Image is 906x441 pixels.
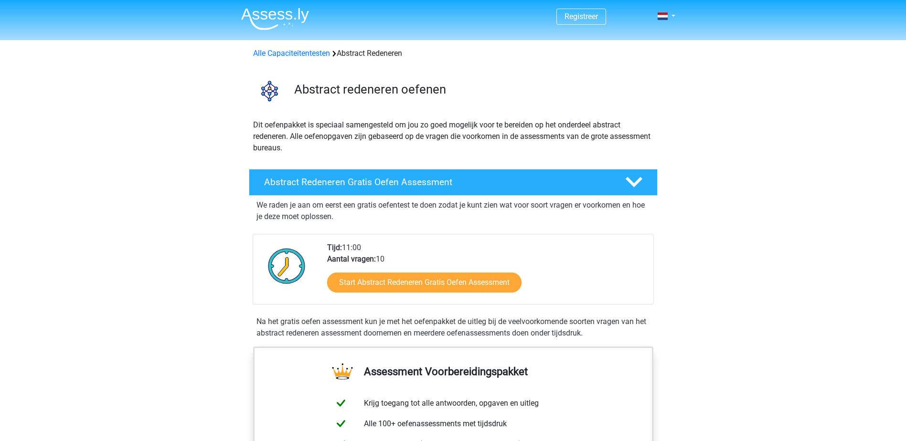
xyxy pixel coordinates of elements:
[241,8,309,30] img: Assessly
[249,71,290,111] img: abstract redeneren
[327,273,522,293] a: Start Abstract Redeneren Gratis Oefen Assessment
[253,119,653,154] p: Dit oefenpakket is speciaal samengesteld om jou zo goed mogelijk voor te bereiden op het onderdee...
[245,169,661,196] a: Abstract Redeneren Gratis Oefen Assessment
[253,49,330,58] a: Alle Capaciteitentesten
[327,254,376,263] b: Aantal vragen:
[256,199,650,222] p: We raden je aan om eerst een gratis oefentest te doen zodat je kunt zien wat voor soort vragen er...
[253,316,654,339] div: Na het gratis oefen assessment kun je met het oefenpakket de uitleg bij de veelvoorkomende soorte...
[327,243,342,252] b: Tijd:
[249,48,657,59] div: Abstract Redeneren
[320,242,653,304] div: 11:00 10
[263,242,311,290] img: Klok
[565,12,598,21] a: Registreer
[294,82,650,97] h3: Abstract redeneren oefenen
[264,177,610,188] h4: Abstract Redeneren Gratis Oefen Assessment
